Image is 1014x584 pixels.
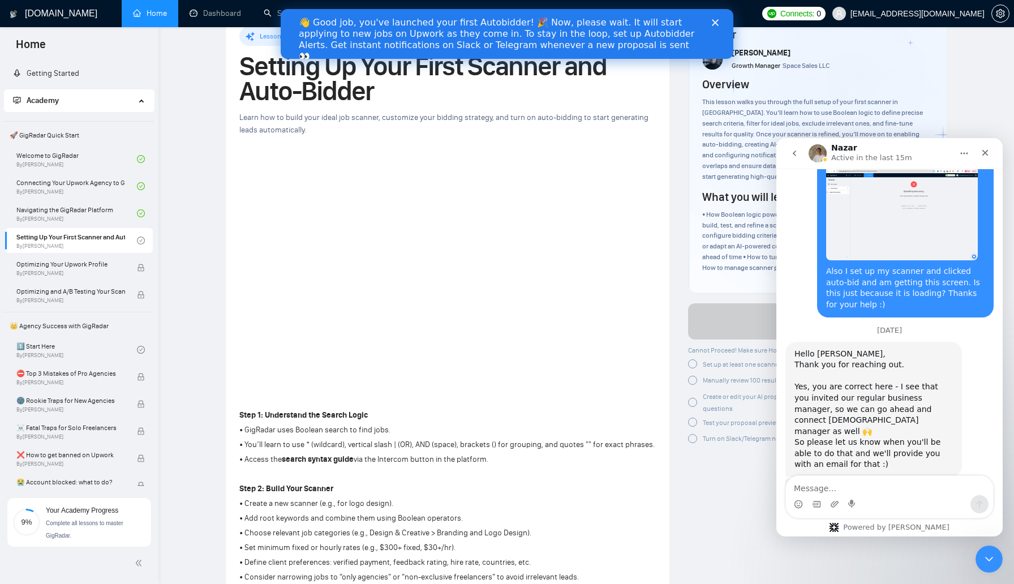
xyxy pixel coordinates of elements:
[16,259,125,270] span: Optimizing Your Upwork Profile
[239,453,655,466] p: • Access the via the Intercom button in the platform.
[16,286,125,297] span: Optimizing and A/B Testing Your Scanner for Better Results
[702,76,749,92] h4: Overview
[688,303,948,340] button: Next
[776,138,1003,536] iframe: Intercom live chat
[780,7,814,20] span: Connects:
[137,264,145,272] span: lock
[783,62,830,70] span: Space Sales LLC
[135,557,146,569] span: double-left
[10,5,18,23] img: logo
[46,506,118,514] span: Your Academy Progress
[239,410,368,420] strong: Step 1: Understand the Search Logic
[7,36,55,60] span: Home
[992,9,1009,18] span: setting
[702,27,934,42] h4: Author
[703,435,854,443] span: Turn on Slack/Telegram notifications for monitoring
[16,270,125,277] span: By [PERSON_NAME]
[137,291,145,299] span: lock
[703,393,929,413] span: Create or edit your AI proposal template and pre-fill answers to common client questions
[431,10,442,17] div: Close
[702,189,804,205] h4: What you will learn ?
[5,315,153,337] span: 👑 Agency Success with GigRadar
[732,48,790,58] span: [PERSON_NAME]
[16,337,137,362] a: 1️⃣ Start HereBy[PERSON_NAME]
[260,32,286,40] span: Lesson 4
[239,439,655,451] p: • You’ll learn to use * (wildcard), vertical slash | (OR), AND (space), brackets () for grouping,...
[16,379,125,386] span: By [PERSON_NAME]
[46,520,123,539] span: Complete all lessons to master GigRadar.
[16,174,137,199] a: Connecting Your Upwork Agency to GigRadarBy[PERSON_NAME]
[239,497,655,510] p: • Create a new scanner (e.g., for logo design).
[239,571,655,583] p: • Consider narrowing jobs to “only agencies” or “non-exclusive freelancers” to avoid irrelevant l...
[991,9,1009,18] a: setting
[16,406,125,413] span: By [PERSON_NAME]
[688,346,904,354] span: Cannot Proceed! Make sure Homework are completed before clicking Next:
[817,7,821,20] span: 0
[702,97,934,182] div: This lesson walks you through the full setup of your first scanner in [GEOGRAPHIC_DATA]. You’ll l...
[13,96,59,105] span: Academy
[976,546,1003,573] iframe: Intercom live chat
[13,518,40,526] span: 9%
[13,68,79,78] a: rocketGetting Started
[703,360,909,368] span: Set up at least one scanner using Boolean search and ideal client filters
[239,542,655,554] p: • Set minimum fixed or hourly rates (e.g., $300+ fixed, $30+/hr).
[137,182,145,190] span: check-circle
[16,228,137,253] a: Setting Up Your First Scanner and Auto-BidderBy[PERSON_NAME]
[16,297,125,304] span: By [PERSON_NAME]
[732,62,780,70] span: Growth Manager
[27,96,59,105] span: Academy
[282,454,354,464] strong: search syntax guide
[16,395,125,406] span: 🌚 Rookie Traps for New Agencies
[239,113,648,135] span: Learn how to build your ideal job scanner, customize your bidding strategy, and turn on auto-bidd...
[239,556,655,569] p: • Define client preferences: verified payment, feedback rating, hire rate, countries, etc.
[5,124,153,147] span: 🚀 GigRadar Quick Start
[16,476,125,488] span: 😭 Account blocked: what to do?
[190,8,241,18] a: dashboardDashboard
[767,9,776,18] img: upwork-logo.png
[137,346,145,354] span: check-circle
[703,49,723,70] img: vlad-t.jpg
[137,427,145,435] span: lock
[16,201,137,226] a: Navigating the GigRadar PlatformBy[PERSON_NAME]
[703,419,854,427] span: Test your proposal preview and enable auto-bidding
[16,147,137,171] a: Welcome to GigRadarBy[PERSON_NAME]
[703,376,865,384] span: Manually review 100 results and exclude irrelevant terms
[835,10,843,18] span: user
[137,373,145,381] span: lock
[4,62,154,85] li: Getting Started
[239,54,656,104] h1: Setting Up Your First Scanner and Auto-Bidder
[137,209,145,217] span: check-circle
[18,8,416,53] div: 👋 Good job, you've launched your first Autobidder! 🎉 Now, please wait. It will start applying to ...
[13,96,21,104] span: fund-projection-screen
[264,8,306,18] a: searchScanner
[991,5,1009,23] button: setting
[281,9,733,59] iframe: Intercom live chat banner
[16,449,125,461] span: ❌ How to get banned on Upwork
[137,155,145,163] span: check-circle
[16,368,125,379] span: ⛔ Top 3 Mistakes of Pro Agencies
[133,8,167,18] a: homeHome
[16,461,125,467] span: By [PERSON_NAME]
[702,209,934,273] div: • How Boolean logic powers job searches on Upwork via GigRadar • How to build, test, and refine a...
[137,400,145,408] span: lock
[239,512,655,525] p: • Add root keywords and combine them using Boolean operators.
